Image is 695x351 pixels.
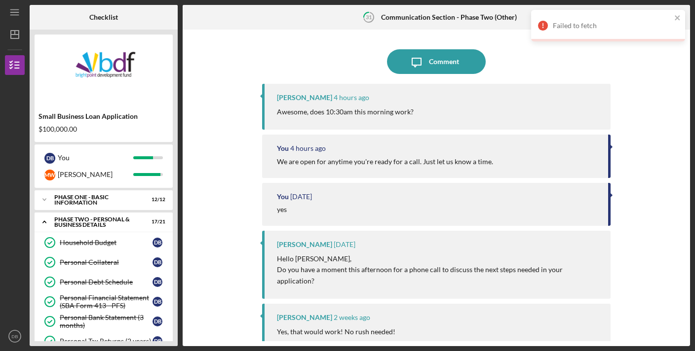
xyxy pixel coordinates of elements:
[290,144,326,152] time: 2025-09-25 14:05
[334,94,369,102] time: 2025-09-25 14:06
[60,337,153,345] div: Personal Tax Returns (2 years)
[387,49,486,74] button: Comment
[148,219,165,225] div: 17 / 21
[60,278,153,286] div: Personal Debt Schedule
[148,197,165,203] div: 12 / 12
[277,94,332,102] div: [PERSON_NAME]
[39,125,169,133] div: $100,000.00
[674,14,681,23] button: close
[39,292,168,312] a: Personal Financial Statement (SBA Form 413 - PFS)DB
[35,39,173,99] img: Product logo
[153,277,162,287] div: D B
[277,314,332,321] div: [PERSON_NAME]
[153,257,162,267] div: D B
[381,13,517,21] b: Communication Section - Phase Two (Other)
[60,258,153,266] div: Personal Collateral
[58,149,133,166] div: You
[44,170,55,180] div: M W
[153,297,162,307] div: D B
[58,166,133,183] div: [PERSON_NAME]
[60,294,153,310] div: Personal Financial Statement (SBA Form 413 - PFS)
[277,241,332,248] div: [PERSON_NAME]
[54,194,141,206] div: Phase One - Basic Information
[39,252,168,272] a: Personal CollateralDB
[39,272,168,292] a: Personal Debt ScheduleDB
[39,331,168,351] a: Personal Tax Returns (2 years)DB
[153,336,162,346] div: D B
[60,314,153,329] div: Personal Bank Statement (3 months)
[277,144,289,152] div: You
[44,153,55,164] div: D B
[277,264,601,286] p: Do you have a moment this afternoon for a phone call to discuss the next steps needed in your app...
[54,216,141,228] div: PHASE TWO - PERSONAL & BUSINESS DETAILS
[277,106,414,117] p: Awesome, does 10:30am this morning work?
[277,158,493,166] div: We are open for anytime you're ready for a call. Just let us know a time.
[366,14,372,20] tspan: 31
[39,112,169,120] div: Small Business Loan Application
[89,13,118,21] b: Checklist
[153,238,162,247] div: D B
[553,22,671,30] div: Failed to fetch
[153,316,162,326] div: D B
[39,233,168,252] a: Household BudgetDB
[11,334,18,339] text: DB
[60,239,153,246] div: Household Budget
[290,193,312,201] time: 2025-09-22 19:54
[5,326,25,346] button: DB
[277,206,287,213] div: yes
[39,312,168,331] a: Personal Bank Statement (3 months)DB
[334,314,370,321] time: 2025-09-08 20:54
[277,253,601,264] p: Hello [PERSON_NAME],
[277,326,395,337] p: Yes, that would work! No rush needed!
[429,49,459,74] div: Comment
[334,241,355,248] time: 2025-09-22 18:05
[277,193,289,201] div: You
